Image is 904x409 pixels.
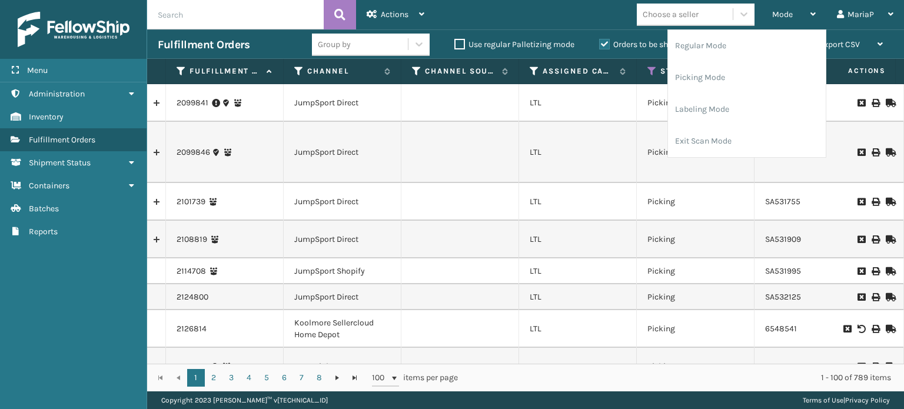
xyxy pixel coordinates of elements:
[177,361,209,373] a: 2129885
[755,221,872,258] td: SA531909
[177,323,207,335] a: 2126814
[222,369,240,387] a: 3
[599,39,713,49] label: Orders to be shipped [DATE]
[284,221,401,258] td: JumpSport Direct
[27,65,48,75] span: Menu
[872,99,879,107] i: Print BOL
[872,148,879,157] i: Print BOL
[29,227,58,237] span: Reports
[637,221,755,258] td: Picking
[275,369,293,387] a: 6
[346,369,364,387] a: Go to the last page
[519,284,637,310] td: LTL
[284,348,401,385] td: LTL Freight
[660,66,732,77] label: Status
[190,66,261,77] label: Fulfillment Order Id
[177,196,205,208] a: 2101739
[284,284,401,310] td: JumpSport Direct
[886,325,893,333] i: Mark as Shipped
[293,369,311,387] a: 7
[886,148,893,157] i: Mark as Shipped
[372,372,390,384] span: 100
[474,372,892,384] div: 1 - 100 of 789 items
[886,293,893,301] i: Mark as Shipped
[425,66,496,77] label: Channel Source
[519,348,637,385] td: LTL
[284,84,401,122] td: JumpSport Direct
[803,396,843,404] a: Terms of Use
[845,396,890,404] a: Privacy Policy
[886,99,893,107] i: Mark as Shipped
[872,267,879,275] i: Print BOL
[372,369,458,387] span: items per page
[637,183,755,221] td: Picking
[858,293,865,301] i: Request to Be Cancelled
[158,38,250,52] h3: Fulfillment Orders
[637,258,755,284] td: Picking
[668,62,826,94] li: Picking Mode
[29,112,64,122] span: Inventory
[311,369,328,387] a: 8
[858,363,865,371] i: Request to Be Cancelled
[328,369,346,387] a: Go to the next page
[307,66,378,77] label: Channel
[819,39,860,49] span: Export CSV
[284,310,401,348] td: Koolmore Sellercloud Home Depot
[284,258,401,284] td: JumpSport Shopify
[637,284,755,310] td: Picking
[205,369,222,387] a: 2
[858,235,865,244] i: Request to Be Cancelled
[872,293,879,301] i: Print BOL
[668,125,826,157] li: Exit Scan Mode
[811,61,893,81] span: Actions
[886,363,893,371] i: Mark as Shipped
[519,258,637,284] td: LTL
[872,325,879,333] i: Print BOL
[29,158,91,168] span: Shipment Status
[18,12,129,47] img: logo
[187,369,205,387] a: 1
[29,204,59,214] span: Batches
[858,99,865,107] i: Request to Be Cancelled
[29,89,85,99] span: Administration
[161,391,328,409] p: Copyright 2023 [PERSON_NAME]™ v [TECHNICAL_ID]
[177,234,207,245] a: 2108819
[755,258,872,284] td: SA531995
[519,84,637,122] td: LTL
[803,391,890,409] div: |
[772,9,793,19] span: Mode
[858,148,865,157] i: Request to Be Cancelled
[177,265,206,277] a: 2114708
[637,84,755,122] td: Picking
[755,310,872,348] td: 6548541
[872,363,879,371] i: Print BOL
[318,38,351,51] div: Group by
[755,348,872,385] td: LTL.SS45423
[755,284,872,310] td: SA532125
[886,235,893,244] i: Mark as Shipped
[29,181,69,191] span: Containers
[29,135,95,145] span: Fulfillment Orders
[240,369,258,387] a: 4
[843,325,850,333] i: Request to Be Cancelled
[543,66,614,77] label: Assigned Carrier Service
[519,310,637,348] td: LTL
[519,221,637,258] td: LTL
[454,39,574,49] label: Use regular Palletizing mode
[668,94,826,125] li: Labeling Mode
[668,30,826,62] li: Regular Mode
[755,183,872,221] td: SA531755
[637,310,755,348] td: Picking
[177,147,210,158] a: 2099846
[258,369,275,387] a: 5
[177,97,208,109] a: 2099841
[284,122,401,183] td: JumpSport Direct
[886,198,893,206] i: Mark as Shipped
[519,122,637,183] td: LTL
[872,198,879,206] i: Print BOL
[177,291,208,303] a: 2124800
[858,198,865,206] i: Request to Be Cancelled
[858,267,865,275] i: Request to Be Cancelled
[519,183,637,221] td: LTL
[637,348,755,385] td: Picking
